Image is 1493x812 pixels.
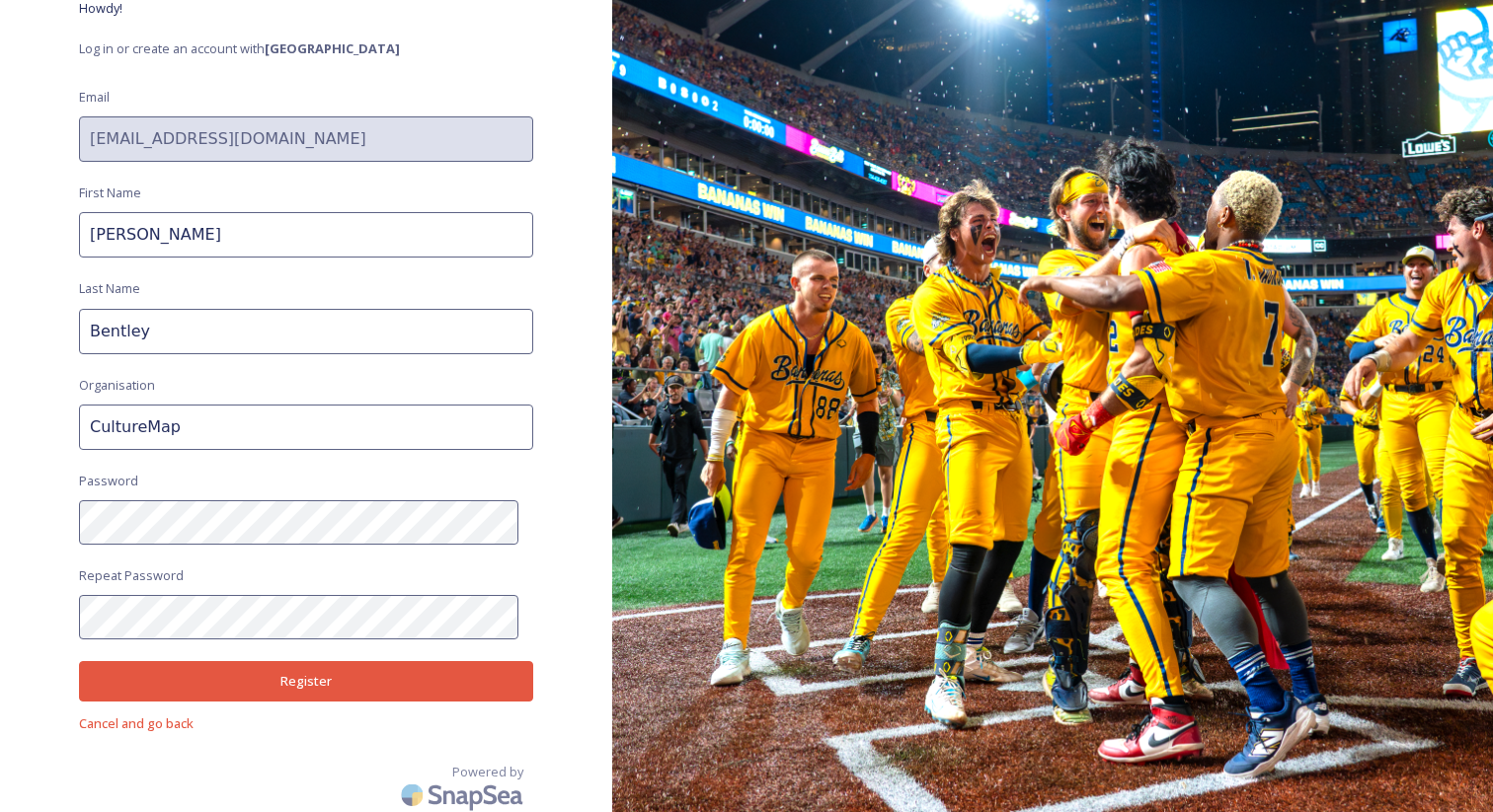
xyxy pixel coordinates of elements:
span: Password [79,472,138,490]
input: Acme Inc [79,405,533,450]
input: John [79,212,533,258]
input: john.doe@snapsea.io [79,116,533,162]
span: Cancel and go back [79,714,194,732]
span: Last Name [79,279,140,298]
span: First Name [79,184,141,202]
strong: [GEOGRAPHIC_DATA] [265,39,400,57]
span: Log in or create an account with [79,39,533,58]
input: Doe [79,309,533,354]
button: Register [79,661,533,701]
span: Repeat Password [79,566,184,585]
span: Email [79,88,110,107]
span: Organisation [79,376,155,395]
span: Powered by [452,763,523,781]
